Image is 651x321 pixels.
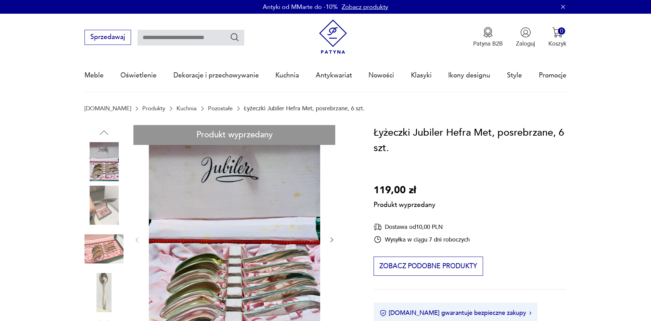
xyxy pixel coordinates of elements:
[516,27,535,48] button: Zaloguj
[374,125,566,156] h1: Łyżeczki Jubiler Hefra Met, posrebrzane, 6 szt.
[244,105,365,112] p: Łyżeczki Jubiler Hefra Met, posrebrzane, 6 szt.
[342,3,388,11] a: Zobacz produkty
[473,27,503,48] a: Ikona medaluPatyna B2B
[120,60,157,91] a: Oświetlenie
[316,20,350,54] img: Patyna - sklep z meblami i dekoracjami vintage
[374,223,470,231] div: Dostawa od 10,00 PLN
[374,235,470,244] div: Wysyłka w ciągu 7 dni roboczych
[374,257,483,276] button: Zobacz podobne produkty
[263,3,338,11] p: Antyki od MMarte do -10%
[84,30,131,45] button: Sprzedawaj
[473,40,503,48] p: Patyna B2B
[558,27,565,35] div: 0
[380,309,531,317] button: [DOMAIN_NAME] gwarantuje bezpieczne zakupy
[230,32,240,42] button: Szukaj
[374,183,435,198] p: 119,00 zł
[177,105,197,112] a: Kuchnia
[448,60,490,91] a: Ikony designu
[374,198,435,210] p: Produkt wyprzedany
[208,105,233,112] a: Pozostałe
[507,60,522,91] a: Style
[411,60,432,91] a: Klasyki
[552,27,563,38] img: Ikona koszyka
[548,27,567,48] button: 0Koszyk
[529,311,531,315] img: Ikona strzałki w prawo
[548,40,567,48] p: Koszyk
[539,60,567,91] a: Promocje
[520,27,531,38] img: Ikonka użytkownika
[483,27,493,38] img: Ikona medalu
[142,105,165,112] a: Produkty
[84,60,104,91] a: Meble
[173,60,259,91] a: Dekoracje i przechowywanie
[516,40,535,48] p: Zaloguj
[84,35,131,40] a: Sprzedawaj
[473,27,503,48] button: Patyna B2B
[275,60,299,91] a: Kuchnia
[84,105,131,112] a: [DOMAIN_NAME]
[316,60,352,91] a: Antykwariat
[374,223,382,231] img: Ikona dostawy
[380,310,387,317] img: Ikona certyfikatu
[368,60,394,91] a: Nowości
